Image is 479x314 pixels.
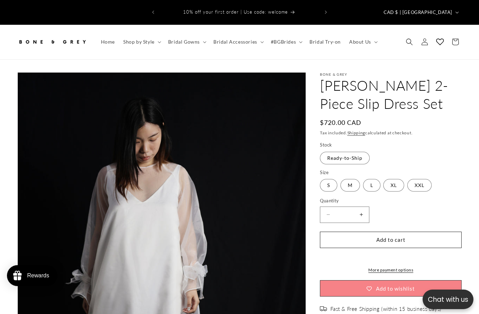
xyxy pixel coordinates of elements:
legend: Size [320,169,329,176]
p: Chat with us [423,294,473,305]
span: #BGBrides [271,39,296,45]
label: XXL [407,179,432,192]
label: Ready-to-Ship [320,152,370,164]
div: Rewards [27,272,49,279]
a: Bridal Try-on [305,35,345,49]
a: Bone and Grey Bridal [15,32,90,52]
button: Open chatbox [423,290,473,309]
summary: Bridal Gowns [164,35,209,49]
label: M [340,179,360,192]
span: Bridal Accessories [213,39,257,45]
span: CAD $ | [GEOGRAPHIC_DATA] [384,9,452,16]
a: More payment options [320,267,462,273]
summary: Bridal Accessories [209,35,267,49]
label: S [320,179,337,192]
p: Bone & Grey [320,72,462,76]
summary: About Us [345,35,380,49]
button: CAD $ | [GEOGRAPHIC_DATA] [379,6,462,19]
button: Add to wishlist [320,280,462,297]
summary: Shop by Style [119,35,164,49]
h1: [PERSON_NAME] 2-Piece Slip Dress Set [320,76,462,113]
a: Home [97,35,119,49]
img: Bone and Grey Bridal [17,34,87,50]
span: Shop by Style [123,39,155,45]
span: About Us [349,39,371,45]
button: Add to cart [320,232,462,248]
span: Home [101,39,115,45]
span: Fast & Free Shipping (within 15 business days) [330,306,441,313]
a: Shipping [347,130,366,135]
span: $720.00 CAD [320,118,361,127]
span: Bridal Gowns [168,39,200,45]
div: Tax included. calculated at checkout. [320,129,462,136]
span: 10% off your first order | Use code: welcome [183,9,288,15]
summary: #BGBrides [267,35,305,49]
label: XL [383,179,404,192]
legend: Stock [320,142,332,149]
label: L [363,179,380,192]
span: Bridal Try-on [309,39,341,45]
label: Quantity [320,197,462,204]
button: Previous announcement [146,6,161,19]
summary: Search [402,34,417,50]
button: Next announcement [318,6,333,19]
